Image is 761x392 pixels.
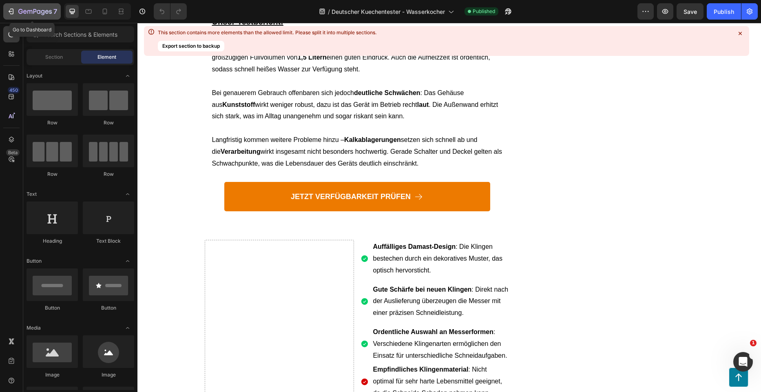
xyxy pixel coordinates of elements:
strong: 1,5 Litern [160,31,189,38]
span: Deutscher Kuechentester - Wasserkocher [332,7,445,16]
strong: Kalkablagerungen [207,113,263,120]
div: Row [27,171,78,178]
div: Button [27,304,78,312]
button: Publish [707,3,741,20]
span: : Direkt nach der Auslieferung überzeugen die Messer mit einer präzisen Schneidleistung. [236,263,371,294]
strong: Kunststoff [85,78,117,85]
div: Row [27,119,78,126]
div: Row [83,171,134,178]
button: 7 [3,3,61,20]
strong: Auffälliges Damast-Design [236,220,319,227]
span: : Nicht optimal für sehr harte Lebensmittel geeignet, da die Schneide Schaden nehmen kann. [236,343,365,374]
div: Text Block [83,237,134,245]
button: Export section to backup [158,41,224,51]
div: Image [83,371,134,379]
div: 450 [8,87,20,93]
span: Published [473,8,495,15]
div: Heading [27,237,78,245]
strong: laut [280,78,291,85]
span: Toggle open [121,188,134,201]
strong: deutliche Schwächen [217,66,283,73]
span: Section [45,53,63,61]
div: Image [27,371,78,379]
div: Beta [6,149,20,156]
span: Layout [27,72,42,80]
span: / [328,7,330,16]
div: Button [83,304,134,312]
span: 1 [750,340,757,346]
div: Row [83,119,134,126]
span: : Verschiedene Klingenarten ermöglichen den Einsatz für unterschiedliche Schneidaufgaben. [236,306,370,336]
div: Publish [714,7,734,16]
div: Undo/Redo [154,3,187,20]
span: Element [97,53,116,61]
input: Search Sections & Elements [27,26,134,42]
iframe: Design area [137,23,761,392]
span: Toggle open [121,255,134,268]
a: JETZT VERFÜGBARKEIT PRÜFEN [87,159,353,188]
strong: Verarbeitung [83,125,123,132]
span: Bei genauerem Gebrauch offenbaren sich jedoch : Das Gehäuse aus wirkt weniger robust, dazu ist da... [75,66,361,97]
span: Toggle open [121,321,134,334]
button: Save [677,3,703,20]
span: JETZT VERFÜGBARKEIT PRÜFEN [153,170,273,178]
p: 7 [53,7,57,16]
div: This section contains more elements than the allowed limit. Please split it into multiple sections. [158,29,377,36]
span: : Die Klingen bestechen durch ein dekoratives Muster, das optisch hervorsticht. [236,220,365,251]
span: Toggle open [121,69,134,82]
span: Button [27,257,42,265]
iframe: Intercom live chat [733,352,753,372]
strong: Ordentliche Auswahl an Messerformen [236,306,356,312]
span: Text [27,190,37,198]
span: Save [684,8,697,15]
strong: Gute Schärfe bei neuen Klingen [236,263,334,270]
strong: Empfindliches Klingenmaterial [236,343,331,350]
span: Media [27,324,41,332]
span: Langfristig kommen weitere Probleme hinzu – setzen sich schnell ab und die wirkt insgesamt nicht ... [75,113,365,144]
